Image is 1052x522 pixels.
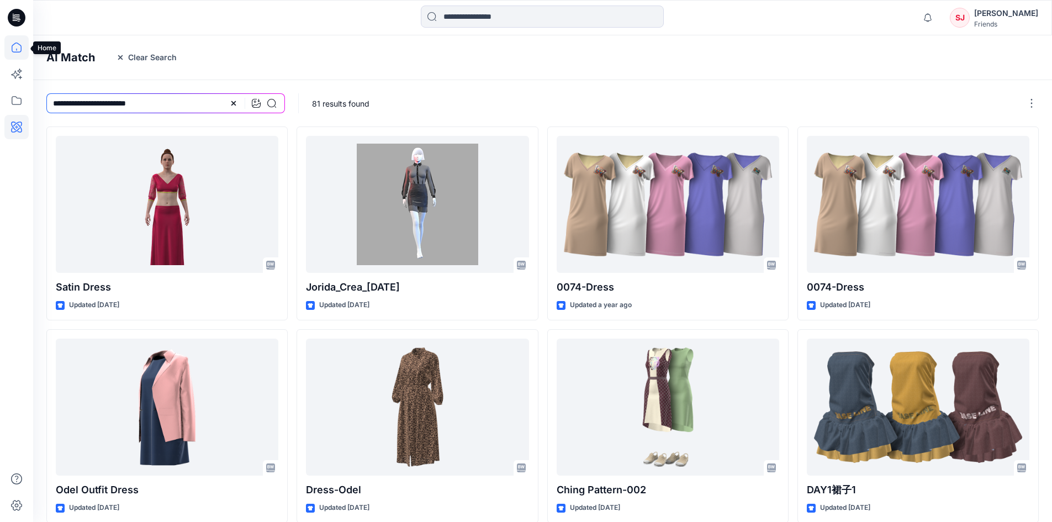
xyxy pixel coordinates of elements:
a: DAY1裙子1 [807,339,1029,476]
a: 0074-Dress [557,136,779,273]
p: Updated [DATE] [69,502,119,514]
a: 0074-Dress [807,136,1029,273]
div: Friends [974,20,1038,28]
p: Updated [DATE] [820,299,870,311]
button: Clear Search [109,49,184,66]
p: DAY1裙子1 [807,482,1029,498]
p: 81 results found [312,98,369,109]
p: 0074-Dress [807,280,1029,295]
p: Updated [DATE] [69,299,119,311]
a: Jorida_Crea_2023.3.1 [306,136,528,273]
p: Updated [DATE] [319,502,369,514]
p: Updated [DATE] [570,502,620,514]
p: 0074-Dress [557,280,779,295]
p: Dress-Odel [306,482,528,498]
p: Odel Outfit Dress [56,482,278,498]
p: Jorida_Crea_[DATE] [306,280,528,295]
div: SJ [950,8,970,28]
a: Odel Outfit Dress [56,339,278,476]
a: Ching Pattern-002 [557,339,779,476]
div: [PERSON_NAME] [974,7,1038,20]
p: Updated [DATE] [820,502,870,514]
p: Ching Pattern-002 [557,482,779,498]
p: Updated [DATE] [319,299,369,311]
p: Updated a year ago [570,299,632,311]
a: Dress-Odel [306,339,528,476]
h4: AI Match [46,51,95,64]
a: Satin Dress [56,136,278,273]
p: Satin Dress [56,280,278,295]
